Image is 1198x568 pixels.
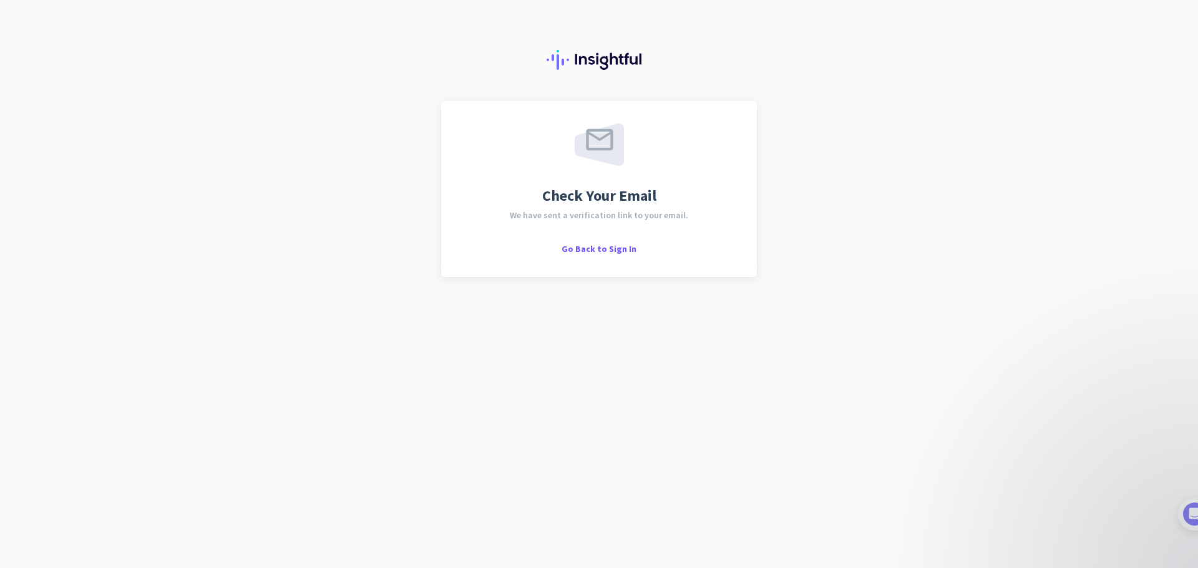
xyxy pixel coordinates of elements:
span: Go Back to Sign In [562,243,636,254]
img: Insightful [547,50,651,70]
span: We have sent a verification link to your email. [510,211,688,219]
img: email-sent [575,123,624,166]
span: Check Your Email [542,188,656,203]
iframe: Intercom notifications message [942,397,1192,537]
